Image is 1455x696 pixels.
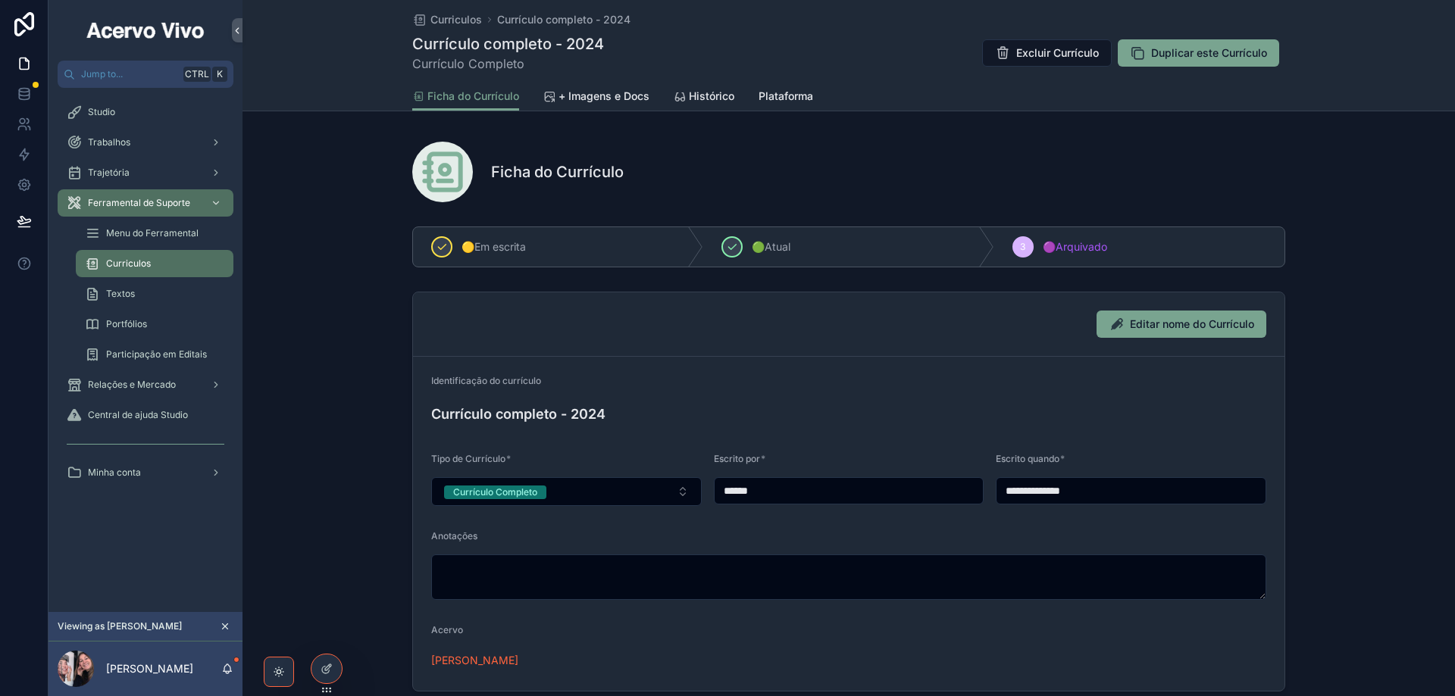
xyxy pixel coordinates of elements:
h1: Currículo completo - 2024 [412,33,604,55]
span: Textos [106,288,135,300]
h1: Ficha do Currículo [491,161,624,183]
button: Select Button [431,477,702,506]
button: Excluir Currículo [982,39,1112,67]
h4: Currículo completo - 2024 [431,404,1266,424]
a: Participação em Editais [76,341,233,368]
a: Ferramental de Suporte [58,189,233,217]
a: + Imagens e Docs [543,83,649,113]
span: Curriculos [106,257,151,270]
span: Editar nome do Currículo [1130,317,1254,332]
a: Plataforma [759,83,813,113]
span: Trajetória [88,167,130,179]
span: 🟣Arquivado [1043,239,1107,254]
button: Editar nome do Currículo [1097,311,1266,338]
span: Trabalhos [88,136,130,148]
span: 3 [1020,241,1025,253]
a: Portfólios [76,311,233,338]
span: Ficha do Currículo [427,89,519,104]
span: Central de ajuda Studio [88,409,188,421]
button: Jump to...CtrlK [58,61,233,88]
span: 🟢Atual [752,239,790,254]
a: Menu do Ferramental [76,220,233,247]
a: Curriculos [412,12,482,27]
a: Trajetória [58,159,233,186]
a: Histórico [674,83,734,113]
span: Menu do Ferramental [106,227,199,239]
span: Tipo de Currículo [431,453,505,464]
span: Anotações [431,530,477,542]
span: Studio [88,106,115,118]
span: Relações e Mercado [88,379,176,391]
span: Viewing as [PERSON_NAME] [58,620,182,632]
a: Currículo completo - 2024 [497,12,630,27]
span: Participação em Editais [106,348,207,360]
span: Jump to... [81,68,177,80]
a: Relações e Mercado [58,371,233,398]
span: Ctrl [183,67,211,82]
span: Curriculos [430,12,482,27]
span: Ferramental de Suporte [88,197,190,209]
div: scrollable content [48,88,242,506]
span: + Imagens e Docs [559,89,649,104]
a: Studio [58,98,233,126]
span: Escrito quando [996,453,1059,464]
span: Currículo Completo [412,55,604,73]
span: Identificação do currículo [431,375,541,386]
span: Plataforma [759,89,813,104]
div: Currículo Completo [453,485,537,499]
img: App logo [84,18,207,42]
span: Portfólios [106,318,147,330]
a: Curriculos [76,250,233,277]
a: Minha conta [58,459,233,486]
span: Acervo [431,624,463,635]
p: [PERSON_NAME] [106,661,193,676]
span: Escrito por [714,453,760,464]
a: [PERSON_NAME] [431,653,518,668]
a: Textos [76,280,233,307]
span: K [214,68,226,80]
span: 🟡Em escrita [462,239,526,254]
a: Ficha do Currículo [412,83,519,111]
span: Excluir Currículo [1016,45,1099,61]
button: Duplicar este Currículo [1118,39,1279,67]
span: Minha conta [88,467,141,479]
a: Central de ajuda Studio [58,401,233,429]
span: Duplicar este Currículo [1151,45,1267,61]
span: Histórico [689,89,734,104]
a: Trabalhos [58,129,233,156]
